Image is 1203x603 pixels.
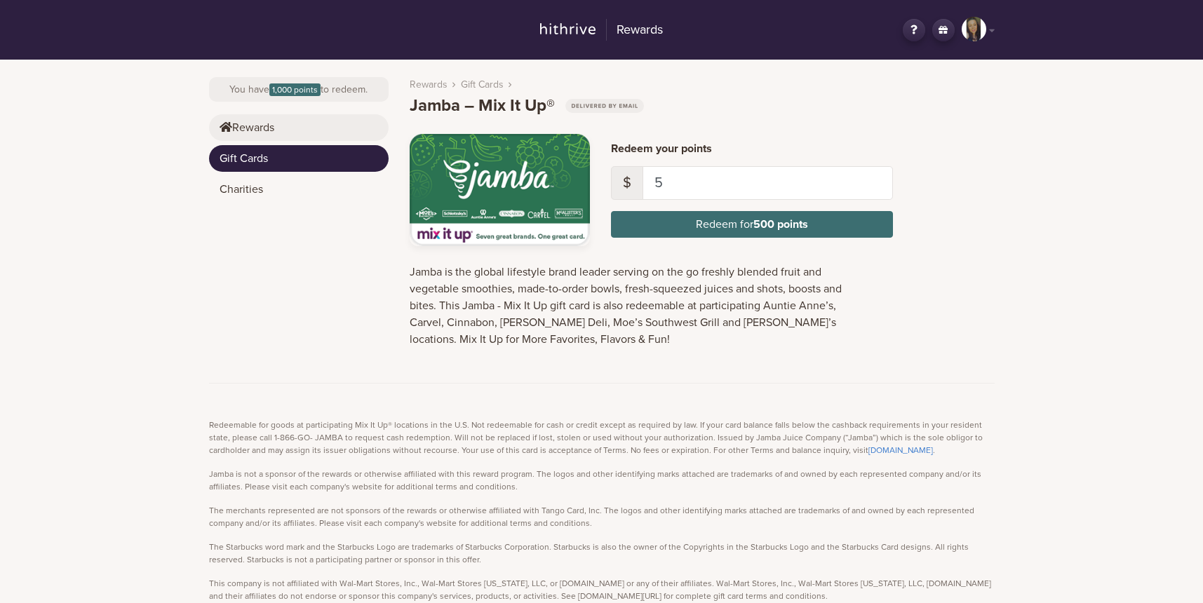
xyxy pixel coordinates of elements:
[209,77,389,102] div: You have to redeem.
[209,577,995,602] p: This company is not affiliated with Wal-Mart Stores, Inc., Wal-Mart Stores [US_STATE], LLC, or [D...
[209,541,995,566] p: The Starbucks word mark and the Starbucks Logo are trademarks of Starbucks Corporation. Starbucks...
[410,77,448,92] a: Rewards
[611,211,893,238] button: Redeem for500 points
[269,83,321,96] span: 1,000 points
[611,166,643,200] span: $
[209,468,995,493] p: Jamba is not a sponsor of the rewards or otherwise affiliated with this reward program. The logos...
[209,145,389,172] a: Gift Cards
[209,114,389,141] a: Rewards
[611,142,893,156] h4: Redeem your points
[753,217,808,231] strong: 500 points
[565,99,645,113] img: egiftcard-badge.75f7f56c.svg
[410,264,843,348] p: Jamba is the global lifestyle brand leader serving on the go freshly blended fruit and vegetable ...
[606,19,663,41] h2: Rewards
[461,77,504,92] a: Gift Cards
[209,419,995,456] p: Redeemable for goods at participating Mix It Up® locations in the U.S. Not redeemable for cash or...
[868,445,933,455] a: [DOMAIN_NAME]
[32,10,61,22] span: Help
[532,17,672,43] a: Rewards
[540,23,596,34] img: hithrive-logo.9746416d.svg
[209,504,995,529] p: The merchants represented are not sponsors of the rewards or otherwise affiliated with Tango Card...
[410,96,645,116] h1: Jamba – Mix It Up®
[209,176,389,203] a: Charities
